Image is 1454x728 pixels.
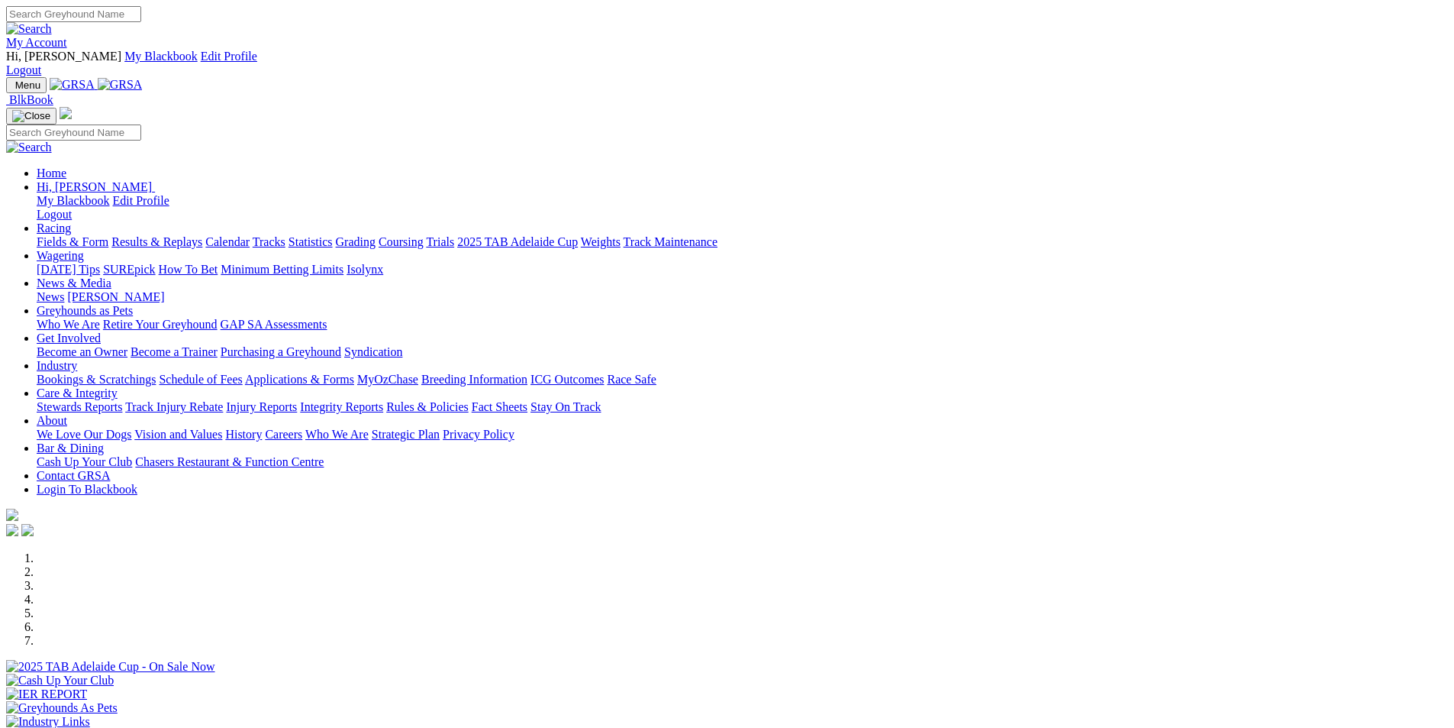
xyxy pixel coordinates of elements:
a: Get Involved [37,332,101,345]
a: Track Maintenance [624,235,717,248]
a: Stewards Reports [37,400,122,413]
img: IER REPORT [6,688,87,701]
a: About [37,414,67,427]
a: Privacy Policy [443,428,514,441]
img: Close [12,110,50,122]
a: Retire Your Greyhound [103,318,218,331]
a: Tracks [253,235,285,248]
a: Industry [37,359,77,372]
img: GRSA [98,78,143,92]
a: BlkBook [6,93,53,106]
img: facebook.svg [6,524,18,536]
a: News [37,290,64,303]
a: Stay On Track [530,400,601,413]
div: Hi, [PERSON_NAME] [37,194,1448,222]
span: Menu [15,79,40,91]
img: Search [6,141,52,154]
a: News & Media [37,277,111,290]
a: Careers [265,428,302,441]
a: Racing [37,222,71,235]
a: Purchasing a Greyhound [221,345,341,358]
img: logo-grsa-white.png [6,509,18,521]
a: Syndication [344,345,402,358]
a: Cash Up Your Club [37,455,132,468]
a: Minimum Betting Limits [221,263,343,276]
span: Hi, [PERSON_NAME] [6,50,121,63]
a: Weights [581,235,621,248]
a: My Account [6,36,67,49]
a: MyOzChase [357,373,418,386]
a: Vision and Values [134,428,222,441]
a: GAP SA Assessments [221,318,327,331]
a: Who We Are [37,318,100,331]
a: SUREpick [103,263,155,276]
a: Become an Owner [37,345,127,358]
a: Breeding Information [421,373,527,386]
div: Wagering [37,263,1448,277]
a: My Blackbook [37,194,110,207]
span: Hi, [PERSON_NAME] [37,180,152,193]
img: Search [6,22,52,36]
a: How To Bet [159,263,218,276]
img: Greyhounds As Pets [6,701,118,715]
a: 2025 TAB Adelaide Cup [457,235,578,248]
a: [DATE] Tips [37,263,100,276]
div: News & Media [37,290,1448,304]
a: Calendar [205,235,250,248]
div: Care & Integrity [37,400,1448,414]
a: Logout [6,63,41,76]
div: Industry [37,373,1448,387]
img: Cash Up Your Club [6,674,114,688]
button: Toggle navigation [6,108,56,125]
a: Rules & Policies [386,400,469,413]
a: Applications & Forms [245,373,354,386]
img: 2025 TAB Adelaide Cup - On Sale Now [6,660,215,674]
a: Care & Integrity [37,387,118,400]
a: Fields & Form [37,235,108,248]
a: Logout [37,208,72,221]
a: My Blackbook [124,50,198,63]
img: GRSA [50,78,95,92]
a: Chasers Restaurant & Function Centre [135,455,324,468]
a: Isolynx [347,263,383,276]
div: My Account [6,50,1448,77]
a: [PERSON_NAME] [67,290,164,303]
a: Edit Profile [201,50,257,63]
a: We Love Our Dogs [37,428,131,441]
a: Trials [426,235,454,248]
a: Statistics [289,235,333,248]
a: Contact GRSA [37,469,110,482]
div: Greyhounds as Pets [37,318,1448,332]
a: Grading [336,235,376,248]
a: Login To Blackbook [37,483,137,496]
a: ICG Outcomes [530,373,604,386]
a: Greyhounds as Pets [37,304,133,317]
a: Race Safe [607,373,656,386]
a: Integrity Reports [300,400,383,413]
div: Racing [37,235,1448,249]
a: Home [37,167,66,180]
a: Bar & Dining [37,442,104,455]
a: Wagering [37,249,84,262]
a: Who We Are [305,428,369,441]
div: Get Involved [37,345,1448,359]
div: About [37,428,1448,442]
a: Coursing [379,235,424,248]
a: Track Injury Rebate [125,400,223,413]
img: twitter.svg [21,524,34,536]
input: Search [6,125,141,141]
button: Toggle navigation [6,77,47,93]
a: Become a Trainer [131,345,218,358]
a: Results & Replays [111,235,202,248]
a: Strategic Plan [372,428,440,441]
a: Bookings & Scratchings [37,373,156,386]
input: Search [6,6,141,22]
div: Bar & Dining [37,455,1448,469]
a: Fact Sheets [472,400,527,413]
a: Schedule of Fees [159,373,242,386]
a: History [225,428,262,441]
a: Edit Profile [113,194,169,207]
a: Injury Reports [226,400,297,413]
a: Hi, [PERSON_NAME] [37,180,155,193]
span: BlkBook [9,93,53,106]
